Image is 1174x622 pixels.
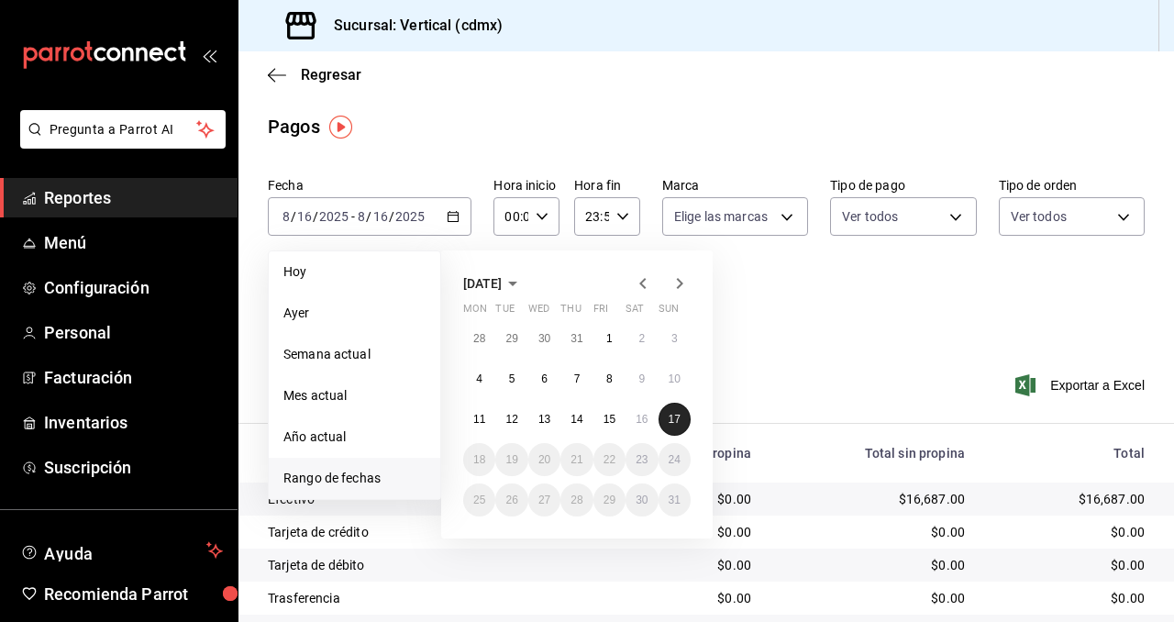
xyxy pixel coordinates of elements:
label: Tipo de pago [830,179,976,192]
abbr: August 27, 2025 [538,494,550,506]
span: Ayuda [44,539,199,561]
button: August 6, 2025 [528,362,560,395]
abbr: Saturday [626,303,644,322]
button: August 27, 2025 [528,483,560,516]
abbr: August 28, 2025 [570,494,582,506]
div: $0.00 [994,589,1145,607]
span: Hoy [283,262,426,282]
span: / [366,209,371,224]
button: August 4, 2025 [463,362,495,395]
div: $0.00 [781,589,965,607]
button: August 31, 2025 [659,483,691,516]
span: Recomienda Parrot [44,582,223,606]
abbr: July 28, 2025 [473,332,485,345]
span: Facturación [44,365,223,390]
abbr: August 26, 2025 [505,494,517,506]
abbr: August 4, 2025 [476,372,482,385]
div: $0.00 [781,523,965,541]
button: August 22, 2025 [593,443,626,476]
button: August 7, 2025 [560,362,593,395]
abbr: August 29, 2025 [604,494,615,506]
span: / [291,209,296,224]
button: August 13, 2025 [528,403,560,436]
span: Regresar [301,66,361,83]
button: August 5, 2025 [495,362,527,395]
abbr: Tuesday [495,303,514,322]
span: Mes actual [283,386,426,405]
div: Tarjeta de crédito [268,523,605,541]
span: Semana actual [283,345,426,364]
img: Tooltip marker [329,116,352,139]
span: Ver todos [1011,207,1067,226]
div: $16,687.00 [994,490,1145,508]
abbr: Thursday [560,303,581,322]
abbr: Friday [593,303,608,322]
abbr: Monday [463,303,487,322]
button: August 12, 2025 [495,403,527,436]
span: Configuración [44,275,223,300]
abbr: August 31, 2025 [669,494,681,506]
button: August 9, 2025 [626,362,658,395]
abbr: Wednesday [528,303,549,322]
div: $0.00 [781,556,965,574]
button: July 31, 2025 [560,322,593,355]
span: Suscripción [44,455,223,480]
span: Ayer [283,304,426,323]
abbr: Sunday [659,303,679,322]
span: Personal [44,320,223,345]
span: [DATE] [463,276,502,291]
button: August 16, 2025 [626,403,658,436]
span: Inventarios [44,410,223,435]
label: Hora inicio [493,179,559,192]
abbr: August 24, 2025 [669,453,681,466]
abbr: August 23, 2025 [636,453,648,466]
div: Trasferencia [268,589,605,607]
div: Total [994,446,1145,461]
button: August 26, 2025 [495,483,527,516]
span: Menú [44,230,223,255]
button: Regresar [268,66,361,83]
button: Pregunta a Parrot AI [20,110,226,149]
abbr: August 13, 2025 [538,413,550,426]
a: Pregunta a Parrot AI [13,133,226,152]
button: July 28, 2025 [463,322,495,355]
abbr: July 29, 2025 [505,332,517,345]
button: August 2, 2025 [626,322,658,355]
abbr: August 30, 2025 [636,494,648,506]
span: Rango de fechas [283,469,426,488]
abbr: July 30, 2025 [538,332,550,345]
button: August 23, 2025 [626,443,658,476]
abbr: August 10, 2025 [669,372,681,385]
abbr: August 18, 2025 [473,453,485,466]
span: / [389,209,394,224]
abbr: August 6, 2025 [541,372,548,385]
button: August 29, 2025 [593,483,626,516]
abbr: August 12, 2025 [505,413,517,426]
abbr: August 20, 2025 [538,453,550,466]
span: Año actual [283,428,426,447]
button: July 29, 2025 [495,322,527,355]
span: / [313,209,318,224]
abbr: August 1, 2025 [606,332,613,345]
button: August 8, 2025 [593,362,626,395]
button: August 21, 2025 [560,443,593,476]
span: Ver todos [842,207,898,226]
abbr: August 8, 2025 [606,372,613,385]
div: $0.00 [994,556,1145,574]
abbr: August 14, 2025 [570,413,582,426]
button: August 10, 2025 [659,362,691,395]
div: $0.00 [635,556,751,574]
button: August 20, 2025 [528,443,560,476]
button: August 3, 2025 [659,322,691,355]
input: -- [282,209,291,224]
h3: Sucursal: Vertical (cdmx) [319,15,503,37]
abbr: August 22, 2025 [604,453,615,466]
button: August 28, 2025 [560,483,593,516]
span: Reportes [44,185,223,210]
button: Exportar a Excel [1019,374,1145,396]
button: August 30, 2025 [626,483,658,516]
span: - [351,209,355,224]
button: August 11, 2025 [463,403,495,436]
